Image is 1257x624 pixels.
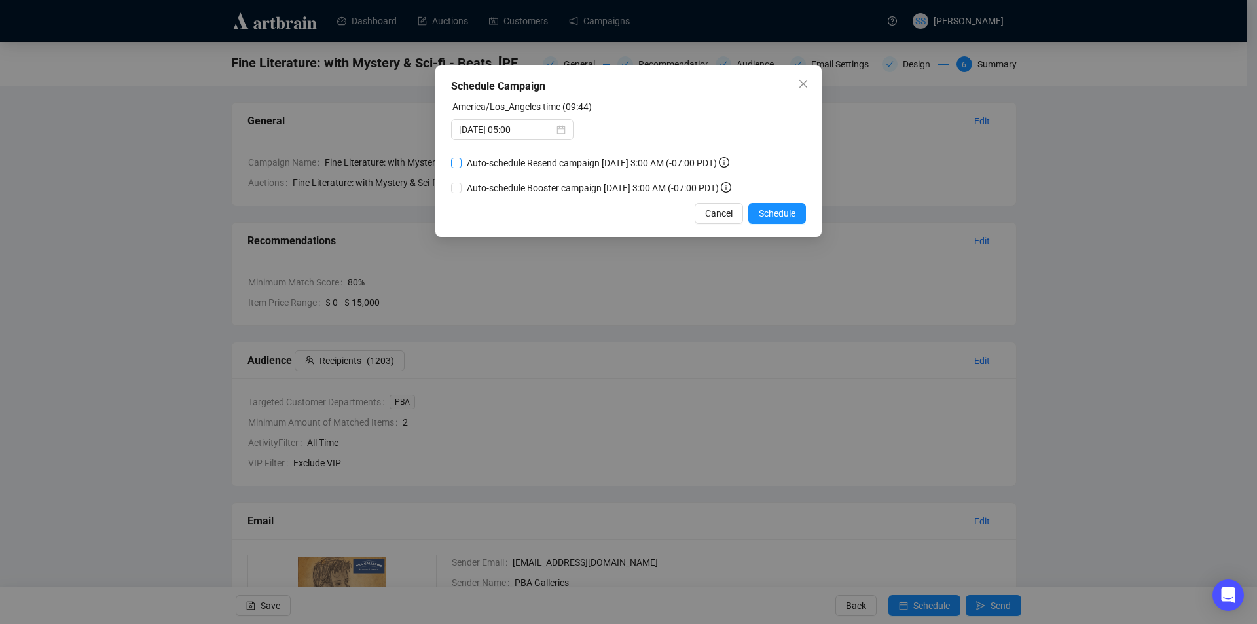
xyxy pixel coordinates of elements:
span: Auto-schedule Resend campaign [DATE] 3:00 AM (-07:00 PDT) [462,156,735,170]
div: Schedule Campaign [451,79,806,94]
button: Close [793,73,814,94]
span: info-circle [719,157,729,168]
span: Schedule [759,206,795,221]
span: info-circle [721,182,731,193]
label: America/Los_Angeles time (09:44) [452,101,592,112]
span: close [798,79,809,89]
button: Cancel [695,203,743,224]
div: Open Intercom Messenger [1212,579,1244,611]
span: Cancel [705,206,733,221]
button: Schedule [748,203,806,224]
input: Select date [459,122,554,137]
span: Auto-schedule Booster campaign [DATE] 3:00 AM (-07:00 PDT) [462,181,737,195]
